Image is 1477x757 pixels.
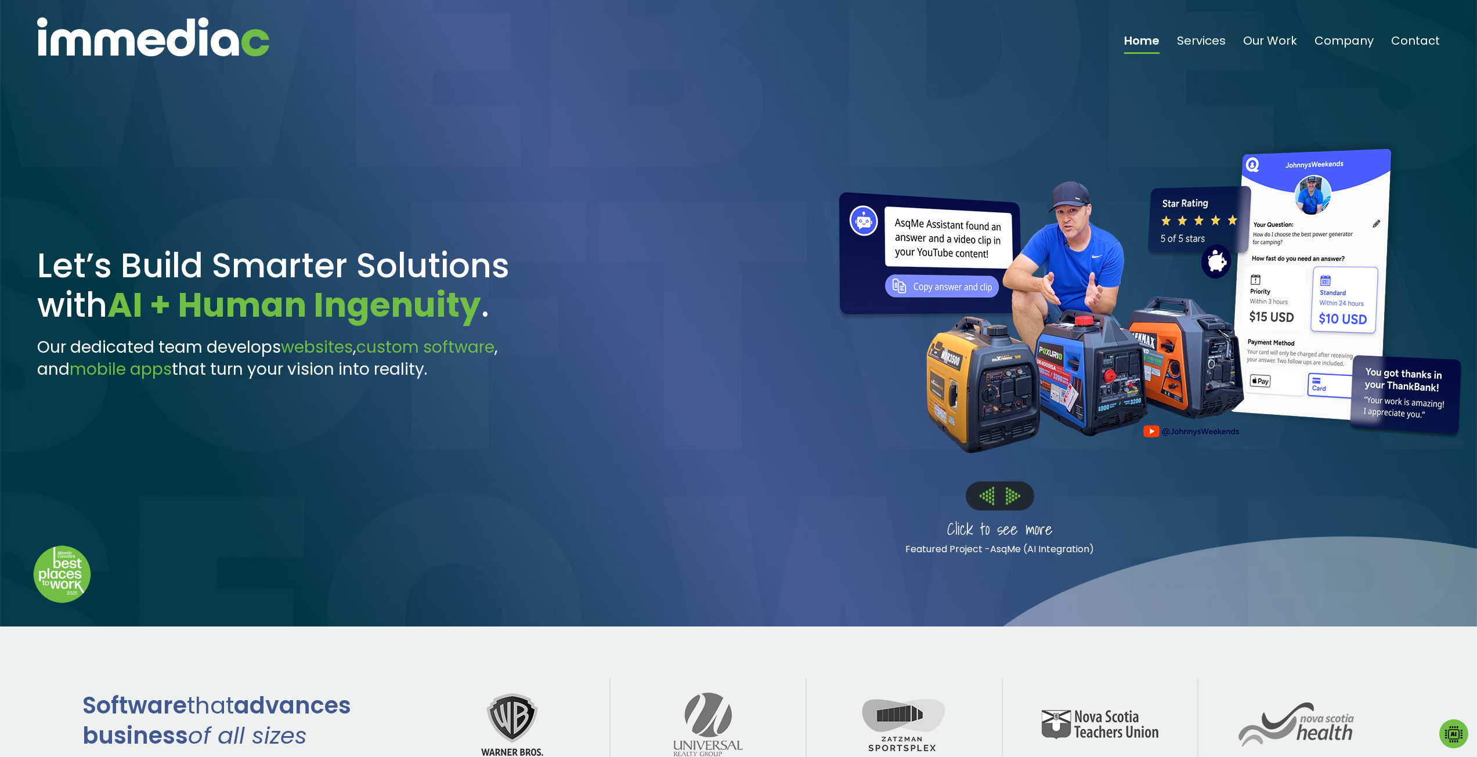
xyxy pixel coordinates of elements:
h2: Software advances business [82,690,398,751]
h1: Let’s Build Smarter Solutions with . [37,246,581,325]
h3: Our dedicated team develops , , and that turn your vision into reality. [37,336,581,381]
a: Our Work [1243,35,1297,54]
a: Contact [1391,35,1440,54]
p: Featured Project - [855,542,1145,557]
a: Company [1315,35,1374,54]
img: nstuLogo.png [1030,710,1170,740]
span: of all sizes [188,719,307,752]
img: nsHealthLogo.png [1227,702,1366,747]
span: custom software [356,336,494,358]
span: websites [281,336,353,358]
img: universalLogo.png [662,693,754,756]
a: Home [1124,35,1160,54]
span: AI + Human Ingenuity [107,281,481,328]
img: Right%20Arrow.png [1006,487,1020,504]
span: that [187,689,234,722]
span: mobile apps [70,358,172,381]
img: immediac [37,17,269,56]
a: AsqMe (AI Integration) [990,542,1094,556]
p: Click to see more [855,516,1145,542]
img: Warner_Bros._logo.png [470,693,555,756]
img: Down [33,545,91,603]
img: sportsplexLogo.png [850,696,958,754]
a: Services [1177,35,1226,54]
img: Left%20Arrow.png [980,487,994,505]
